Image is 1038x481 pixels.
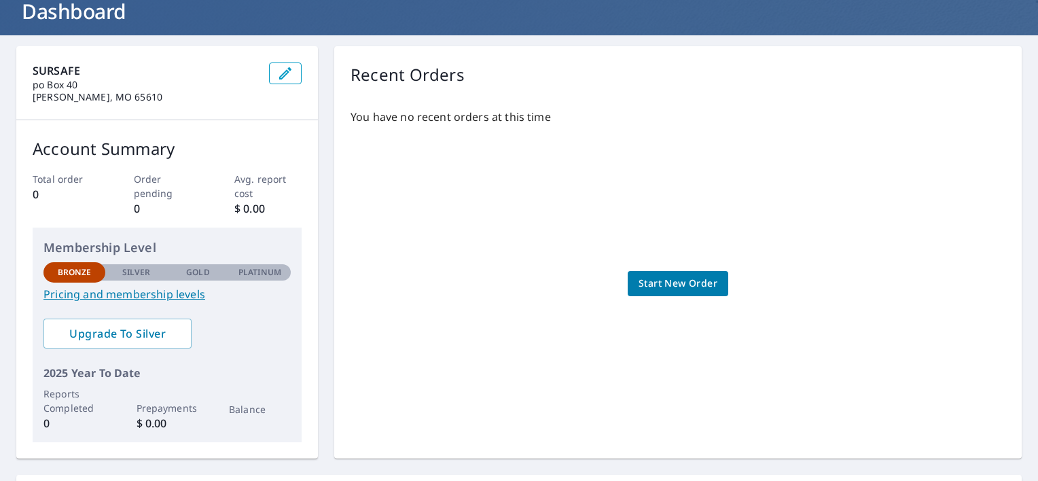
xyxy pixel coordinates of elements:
p: Platinum [238,266,281,279]
p: You have no recent orders at this time [351,109,1005,125]
p: Account Summary [33,137,302,161]
a: Pricing and membership levels [43,286,291,302]
p: Avg. report cost [234,172,302,200]
p: $ 0.00 [137,415,198,431]
p: Order pending [134,172,201,200]
p: 0 [134,200,201,217]
p: 0 [43,415,105,431]
p: SURSAFE [33,63,258,79]
p: Reports Completed [43,387,105,415]
p: 0 [33,186,100,202]
p: Balance [229,402,291,416]
a: Start New Order [628,271,728,296]
p: Silver [122,266,151,279]
p: Recent Orders [351,63,465,87]
p: $ 0.00 [234,200,302,217]
p: Gold [186,266,209,279]
p: Total order [33,172,100,186]
p: Prepayments [137,401,198,415]
a: Upgrade To Silver [43,319,192,349]
span: Upgrade To Silver [54,326,181,341]
p: Membership Level [43,238,291,257]
p: 2025 Year To Date [43,365,291,381]
p: [PERSON_NAME], MO 65610 [33,91,258,103]
p: po Box 40 [33,79,258,91]
p: Bronze [58,266,92,279]
span: Start New Order [639,275,717,292]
